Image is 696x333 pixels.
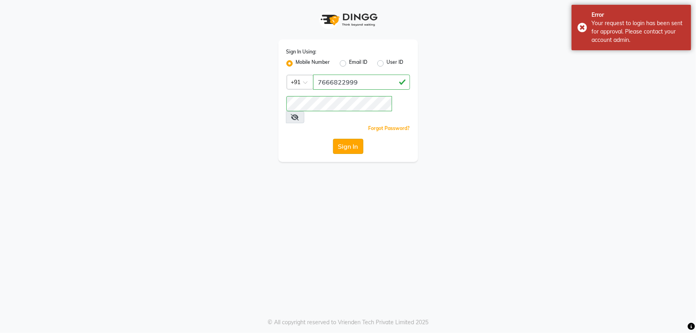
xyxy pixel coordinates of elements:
label: Mobile Number [296,59,330,68]
label: Sign In Using: [286,48,317,55]
img: logo1.svg [316,8,380,32]
button: Sign In [333,139,363,154]
input: Username [313,75,410,90]
a: Forgot Password? [369,125,410,131]
input: Username [286,96,392,111]
div: Error [592,11,685,19]
label: User ID [387,59,404,68]
div: Your request to login has been sent for approval. Please contact your account admin. [592,19,685,44]
label: Email ID [349,59,368,68]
